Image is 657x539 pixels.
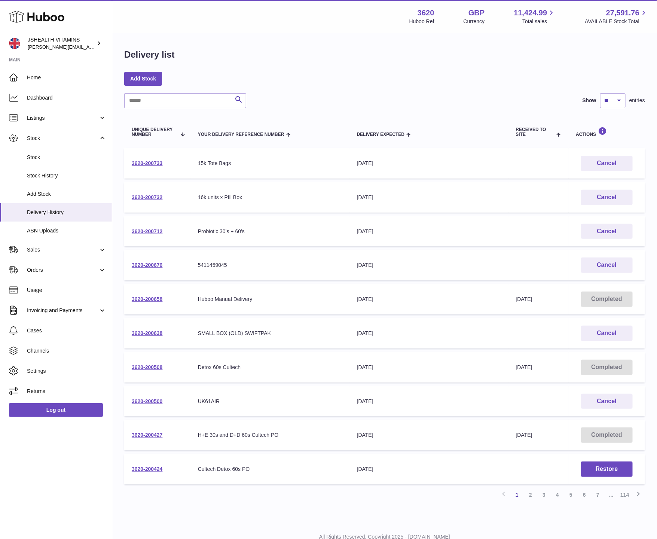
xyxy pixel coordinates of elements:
[585,18,648,25] span: AVAILABLE Stock Total
[9,403,103,417] a: Log out
[629,97,645,104] span: entries
[581,190,633,205] button: Cancel
[27,115,98,122] span: Listings
[132,432,163,438] a: 3620-200427
[132,364,163,370] a: 3620-200508
[516,432,532,438] span: [DATE]
[124,49,175,61] h1: Delivery list
[27,209,106,216] span: Delivery History
[591,488,605,502] a: 7
[198,160,342,167] div: 15k Tote Bags
[124,72,162,85] a: Add Stock
[357,330,501,337] div: [DATE]
[409,18,434,25] div: Huboo Ref
[132,330,163,336] a: 3620-200638
[510,488,524,502] a: 1
[27,368,106,375] span: Settings
[581,224,633,239] button: Cancel
[357,228,501,235] div: [DATE]
[198,398,342,405] div: UK61AIR
[357,262,501,269] div: [DATE]
[605,488,618,502] span: ...
[27,347,106,354] span: Channels
[564,488,578,502] a: 5
[357,466,501,473] div: [DATE]
[27,388,106,395] span: Returns
[516,296,532,302] span: [DATE]
[27,267,98,274] span: Orders
[198,364,342,371] div: Detox 60s Cultech
[576,127,638,137] div: Actions
[468,8,485,18] strong: GBP
[551,488,564,502] a: 4
[514,8,547,18] span: 11,424.99
[198,466,342,473] div: Cultech Detox 60s PO
[27,191,106,198] span: Add Stock
[537,488,551,502] a: 3
[516,364,532,370] span: [DATE]
[132,296,163,302] a: 3620-200658
[578,488,591,502] a: 6
[28,36,95,51] div: JSHEALTH VITAMINS
[198,330,342,337] div: SMALL BOX (OLD) SWIFTPAK
[27,327,106,334] span: Cases
[132,262,163,268] a: 3620-200676
[27,74,106,81] span: Home
[583,97,596,104] label: Show
[516,127,554,137] span: Received to Site
[606,8,639,18] span: 27,591.76
[585,8,648,25] a: 27,591.76 AVAILABLE Stock Total
[198,262,342,269] div: 5411459045
[581,156,633,171] button: Cancel
[27,227,106,234] span: ASN Uploads
[27,307,98,314] span: Invoicing and Payments
[581,394,633,409] button: Cancel
[581,326,633,341] button: Cancel
[581,462,633,477] button: Restore
[198,194,342,201] div: 16k units x PIll Box
[27,135,98,142] span: Stock
[27,287,106,294] span: Usage
[198,228,342,235] div: Probiotic 30’s + 60’s
[132,127,177,137] span: Unique Delivery Number
[464,18,485,25] div: Currency
[418,8,434,18] strong: 3620
[357,296,501,303] div: [DATE]
[514,8,556,25] a: 11,424.99 Total sales
[357,194,501,201] div: [DATE]
[618,488,632,502] a: 114
[27,172,106,179] span: Stock History
[132,160,163,166] a: 3620-200733
[357,398,501,405] div: [DATE]
[198,432,342,439] div: H+E 30s and D+D 60s Cultech PO
[581,258,633,273] button: Cancel
[132,194,163,200] a: 3620-200732
[198,296,342,303] div: Huboo Manual Delivery
[357,364,501,371] div: [DATE]
[132,398,163,404] a: 3620-200500
[27,246,98,253] span: Sales
[28,44,150,50] span: [PERSON_NAME][EMAIL_ADDRESS][DOMAIN_NAME]
[27,154,106,161] span: Stock
[9,38,20,49] img: francesca@jshealthvitamins.com
[132,228,163,234] a: 3620-200712
[524,488,537,502] a: 2
[357,132,404,137] span: Delivery Expected
[27,94,106,101] span: Dashboard
[132,466,163,472] a: 3620-200424
[357,160,501,167] div: [DATE]
[198,132,284,137] span: Your Delivery Reference Number
[357,432,501,439] div: [DATE]
[522,18,556,25] span: Total sales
